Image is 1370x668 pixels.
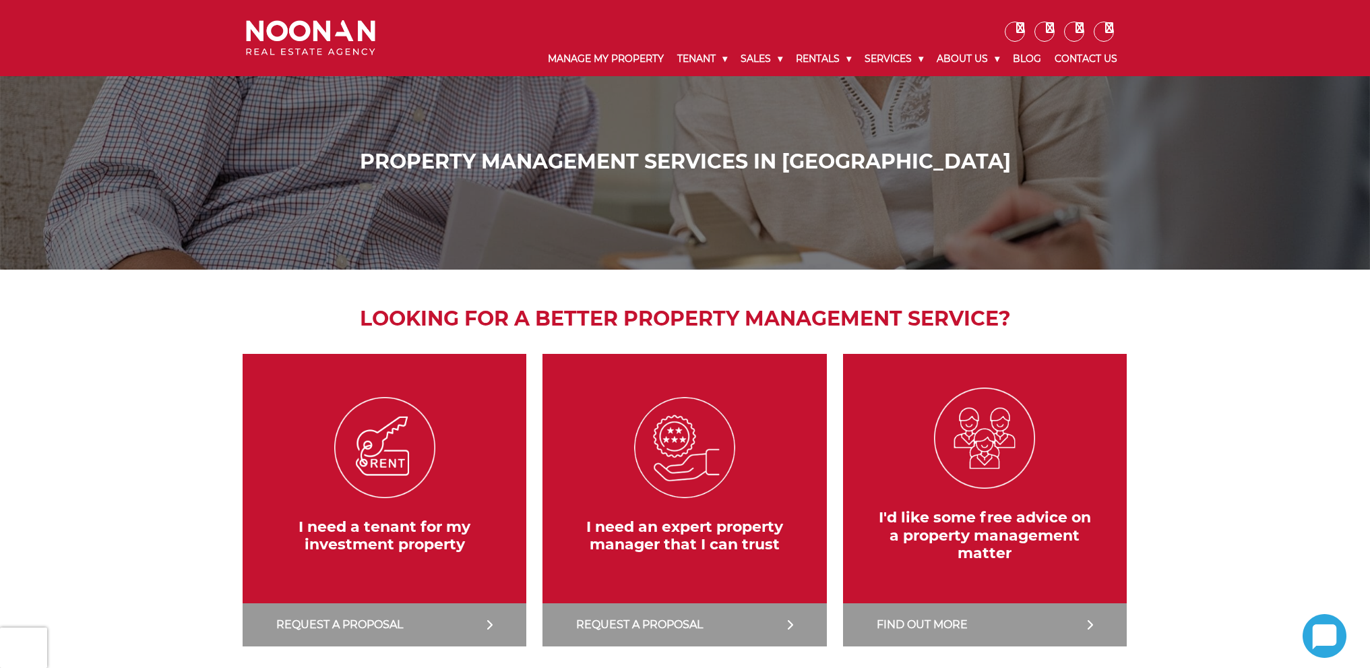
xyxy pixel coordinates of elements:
h2: Looking for a better property management service? [236,303,1134,334]
a: Sales [734,42,789,76]
a: About Us [930,42,1006,76]
a: Contact Us [1048,42,1124,76]
h1: Property Management Services in [GEOGRAPHIC_DATA] [249,150,1121,174]
img: Noonan Real Estate Agency [246,20,375,56]
a: Services [858,42,930,76]
a: Blog [1006,42,1048,76]
a: Manage My Property [541,42,671,76]
a: Tenant [671,42,734,76]
a: Rentals [789,42,858,76]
